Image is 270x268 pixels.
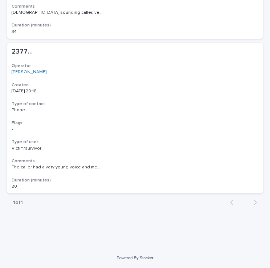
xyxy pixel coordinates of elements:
p: Phone [12,108,57,113]
h3: Type of user [12,139,258,145]
h3: Flags [12,120,258,126]
p: 237767 [12,46,36,56]
p: 34 [12,28,18,34]
h3: Duration (minutes) [12,177,258,183]
h3: Duration (minutes) [12,22,258,28]
p: 1 of 1 [7,194,29,212]
p: 20 [12,183,19,189]
h3: Comments [12,158,258,164]
a: 237767237767 Operator[PERSON_NAME] Created[DATE] 20:18Type of contactPhoneFlags-Type of userVicti... [7,43,263,193]
p: The caller had a very young voice and mentioned throughout the call that they were feeling afraid... [12,163,104,170]
a: [PERSON_NAME] [12,70,46,75]
p: Female sounding caller, very young voice but said they were over 16, did not want to give name, f... [12,9,104,15]
button: Next [244,199,263,206]
p: - [12,127,57,132]
h3: Comments [12,4,258,9]
a: Powered By Stacker [116,256,153,260]
h3: Operator [12,63,258,69]
h3: Created [12,82,258,88]
p: Victim/survivor [12,146,57,151]
p: [DATE] 20:18 [12,89,57,94]
h3: Type of contact [12,101,258,107]
button: Back [224,199,244,206]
